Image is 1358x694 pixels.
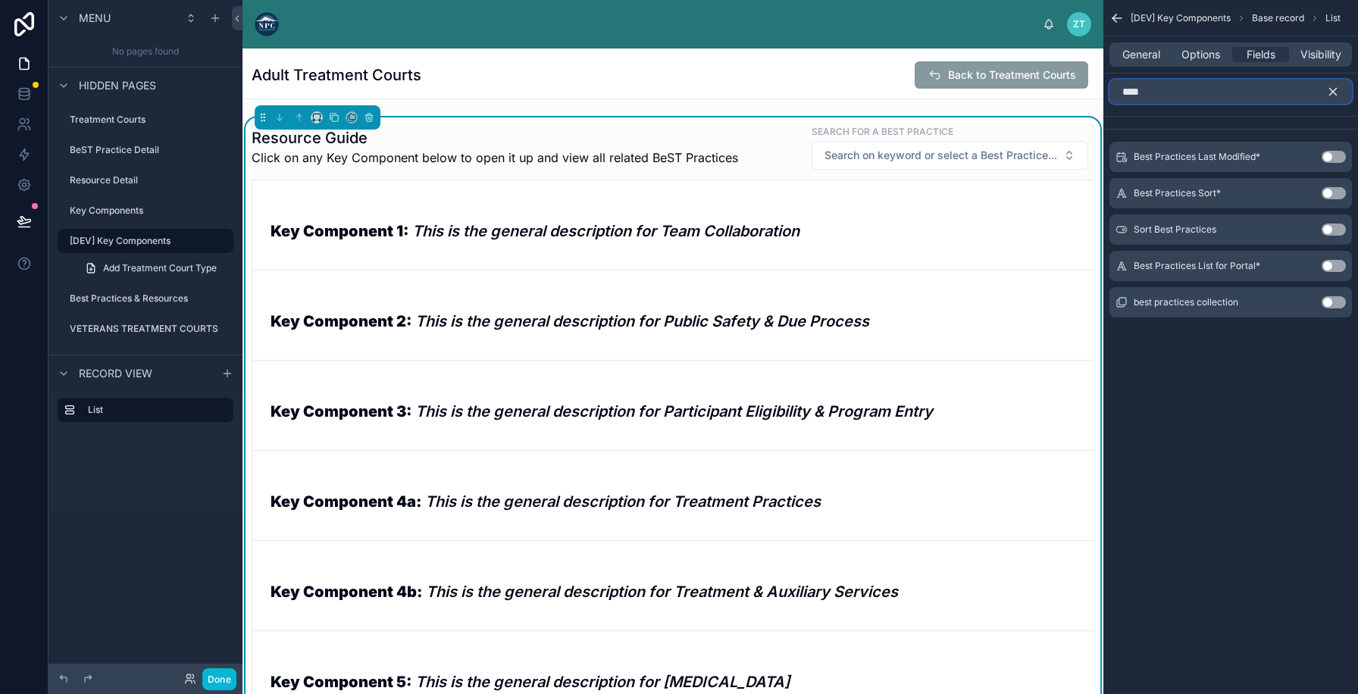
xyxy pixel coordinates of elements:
em: This is the general description for Participant Eligibility & Program Entry [415,402,933,420]
span: Best Practices List for Portal* [1134,260,1260,272]
strong: Key Component 5: [271,673,411,691]
a: BeST Practice Detail [58,138,233,162]
a: Treatment Courts [58,108,233,132]
strong: Key Component 4a: [271,492,421,511]
span: ZT [1073,18,1085,30]
em: This is the general description for Team Collaboration [412,222,799,240]
span: Menu [79,11,111,26]
em: This is the general description for Treatment & Auxiliary Services [426,583,898,601]
span: Fields [1247,47,1275,62]
h1: Resource Guide [252,127,738,148]
a: Key Component 1: This is the general description for Team Collaboration [252,180,1094,270]
span: Add Treatment Court Type [103,262,217,274]
strong: Key Component 1: [271,222,408,240]
label: List [88,404,221,416]
label: Resource Detail [70,174,230,186]
label: Treatment Courts [70,114,230,126]
span: List [1325,12,1341,24]
a: Add Treatment Court Type [76,256,233,280]
label: VETERANS TREATMENT COURTS [70,323,230,335]
span: Record view [79,366,152,381]
em: This is the general description for Treatment Practices [425,492,821,511]
div: scrollable content [48,391,242,437]
a: Key Components [58,199,233,223]
label: [DEV] Key Components [70,235,224,247]
span: Click on any Key Component below to open it up and view all related BeST Practices [252,148,738,167]
button: Select Button [812,141,1088,170]
div: scrollable content [291,21,1043,27]
strong: Key Component 4b: [271,583,422,601]
label: Search for a Best Practice [812,124,953,138]
a: Key Component 3: This is the general description for Participant Eligibility & Program Entry [252,360,1094,450]
span: Best Practices Sort* [1134,187,1221,199]
em: This is the general description for [MEDICAL_DATA] [415,673,790,691]
img: App logo [255,12,279,36]
span: General [1122,47,1160,62]
span: Visibility [1300,47,1341,62]
a: [DEV] Key Components [58,229,233,253]
span: Best Practices Last Modified* [1134,151,1260,163]
label: BeST Practice Detail [70,144,230,156]
span: best practices collection [1134,296,1238,308]
strong: Key Component 2: [271,312,411,330]
a: VETERANS TREATMENT COURTS [58,317,233,341]
span: Options [1181,47,1220,62]
span: Sort Best Practices [1134,224,1216,236]
span: Search on keyword or select a Best Practice... [824,148,1057,163]
a: Key Component 4b: This is the general description for Treatment & Auxiliary Services [252,540,1094,630]
label: Best Practices & Resources [70,292,230,305]
em: This is the general description for Public Safety & Due Process [415,312,869,330]
label: Key Components [70,205,230,217]
span: Base record [1252,12,1304,24]
a: Resource Detail [58,168,233,192]
div: No pages found [48,36,242,67]
h1: Adult Treatment Courts [252,64,421,86]
a: Key Component 4a: This is the general description for Treatment Practices [252,450,1094,540]
button: Done [202,668,236,690]
strong: Key Component 3: [271,402,411,420]
span: Hidden pages [79,78,156,93]
a: Best Practices & Resources [58,286,233,311]
span: [DEV] Key Components [1131,12,1231,24]
a: Key Component 2: This is the general description for Public Safety & Due Process [252,270,1094,360]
